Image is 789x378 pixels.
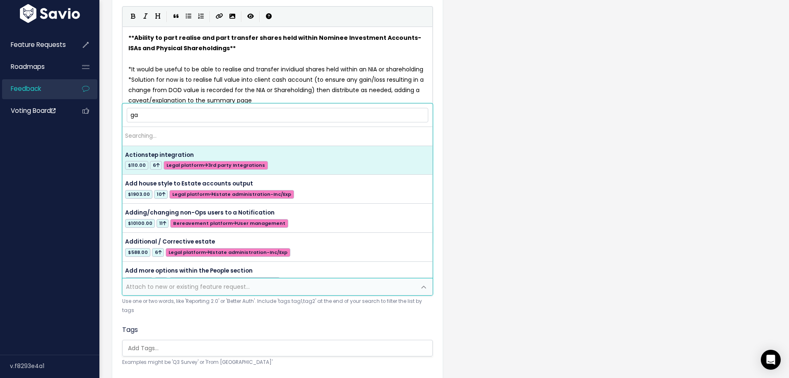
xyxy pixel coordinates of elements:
[10,355,99,377] div: v.f8293e4a1
[2,101,69,120] a: Voting Board
[122,297,433,315] small: Use one or two words, like 'Reporting 2.0' or 'Better Auth'. Include 'tags:tag1,tag2' at the end ...
[170,219,288,228] span: Bereavement platform User management
[150,161,162,170] span: 6
[11,84,41,93] span: Feedback
[131,65,423,73] span: It would be useful to be able to realise and transfer invidiual shares held within an NIA or shar...
[128,76,425,105] span: Solution for now is to realise full value into client cash account (to ensure any gain/loss resul...
[125,151,194,159] span: Actionstep integration
[169,190,294,199] span: Legal platform Estate administration-Inc/Exp
[2,57,69,76] a: Roadmaps
[195,10,207,23] button: Numbered List
[122,325,138,335] label: Tags
[244,10,257,23] button: Toggle Preview
[152,10,164,23] button: Heading
[125,209,275,217] span: Adding/changing non-Ops users to a Notification
[152,248,164,257] span: 6
[125,238,215,246] span: Additional / Corrective estate
[2,35,69,54] a: Feature Requests
[11,106,55,115] span: Voting Board
[226,10,239,23] button: Import an image
[154,277,168,286] span: 13
[170,10,182,23] button: Quote
[2,79,69,98] a: Feedback
[164,161,268,170] span: Legal platform 3rd party Integrations
[157,219,169,228] span: 11
[127,10,139,23] button: Bold
[125,190,152,199] span: $1903.00
[139,10,152,23] button: Italic
[125,161,148,170] span: $110.00
[11,62,45,71] span: Roadmaps
[263,10,275,23] button: Markdown Guide
[182,10,195,23] button: Generic List
[169,277,280,286] span: Legal platform People and beneficiaries
[154,190,168,199] span: 10
[213,10,226,23] button: Create Link
[210,11,210,22] i: |
[125,219,155,228] span: $10100.00
[241,11,242,22] i: |
[125,344,434,353] input: Add Tags...
[761,350,781,370] div: Open Intercom Messenger
[125,180,253,188] span: Add house style to Estate accounts output
[125,132,157,140] span: Searching…
[128,34,421,52] span: Ability to part realise and part transfer shares held within Nominee Investment Accounts-ISAs and...
[125,267,253,275] span: Add more options within the People section
[11,40,66,49] span: Feature Requests
[125,277,153,286] span: $2461.00
[18,4,82,23] img: logo-white.9d6f32f41409.svg
[126,283,250,291] span: Attach to new or existing feature request...
[122,358,433,367] small: Examples might be 'Q3 Survey' or 'From [GEOGRAPHIC_DATA]'
[166,248,290,257] span: Legal platform Estate administration-Inc/Exp
[125,248,150,257] span: $588.00
[259,11,260,22] i: |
